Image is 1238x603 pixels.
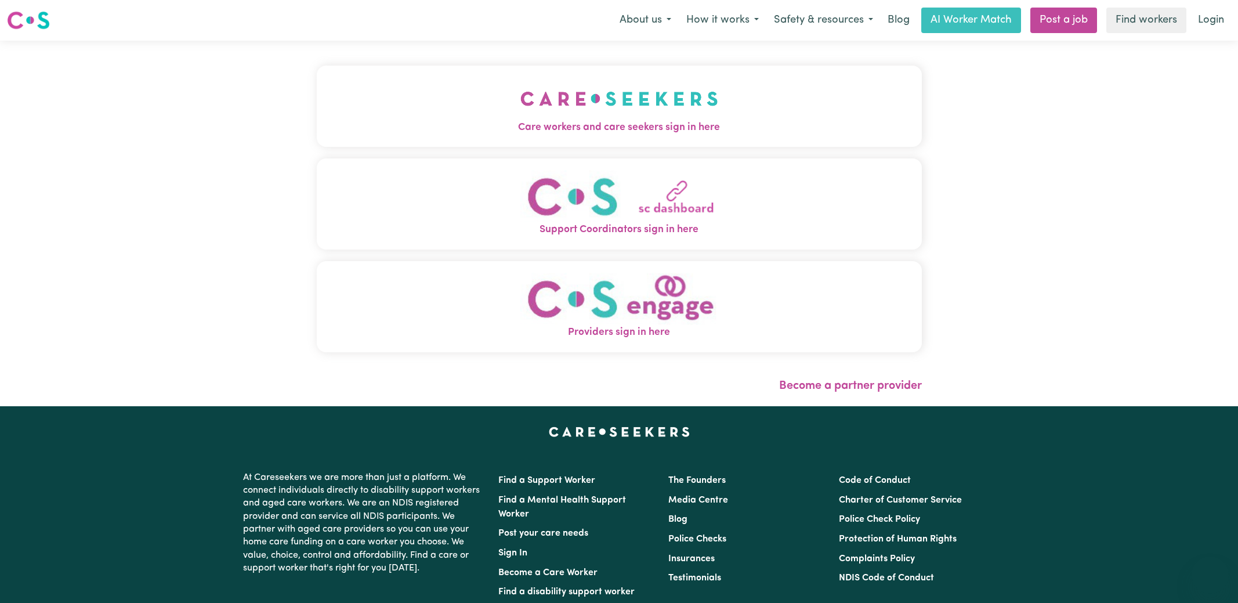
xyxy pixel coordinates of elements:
a: Charter of Customer Service [839,496,962,505]
button: About us [612,8,679,33]
a: Post a job [1030,8,1097,33]
a: Sign In [498,548,527,558]
a: Protection of Human Rights [839,535,957,544]
a: Police Checks [668,535,726,544]
a: Careseekers logo [7,7,50,34]
a: AI Worker Match [921,8,1021,33]
a: The Founders [668,476,726,485]
p: At Careseekers we are more than just a platform. We connect individuals directly to disability su... [243,467,484,580]
a: Insurances [668,554,715,564]
a: Testimonials [668,573,721,583]
a: Post your care needs [498,529,588,538]
a: Complaints Policy [839,554,915,564]
img: Careseekers logo [7,10,50,31]
a: Find a Mental Health Support Worker [498,496,626,519]
button: How it works [679,8,766,33]
a: Become a partner provider [779,380,922,392]
a: NDIS Code of Conduct [839,573,934,583]
a: Become a Care Worker [498,568,598,577]
span: Care workers and care seekers sign in here [317,120,922,135]
button: Safety & resources [766,8,881,33]
a: Code of Conduct [839,476,911,485]
a: Login [1191,8,1231,33]
button: Care workers and care seekers sign in here [317,66,922,147]
a: Find a Support Worker [498,476,595,485]
a: Police Check Policy [839,515,920,524]
a: Careseekers home page [549,427,690,436]
a: Media Centre [668,496,728,505]
button: Providers sign in here [317,261,922,352]
button: Support Coordinators sign in here [317,158,922,250]
a: Find a disability support worker [498,587,635,597]
a: Find workers [1106,8,1186,33]
span: Providers sign in here [317,325,922,340]
a: Blog [881,8,917,33]
span: Support Coordinators sign in here [317,223,922,238]
iframe: Button to launch messaging window [1192,557,1229,594]
a: Blog [668,515,687,524]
